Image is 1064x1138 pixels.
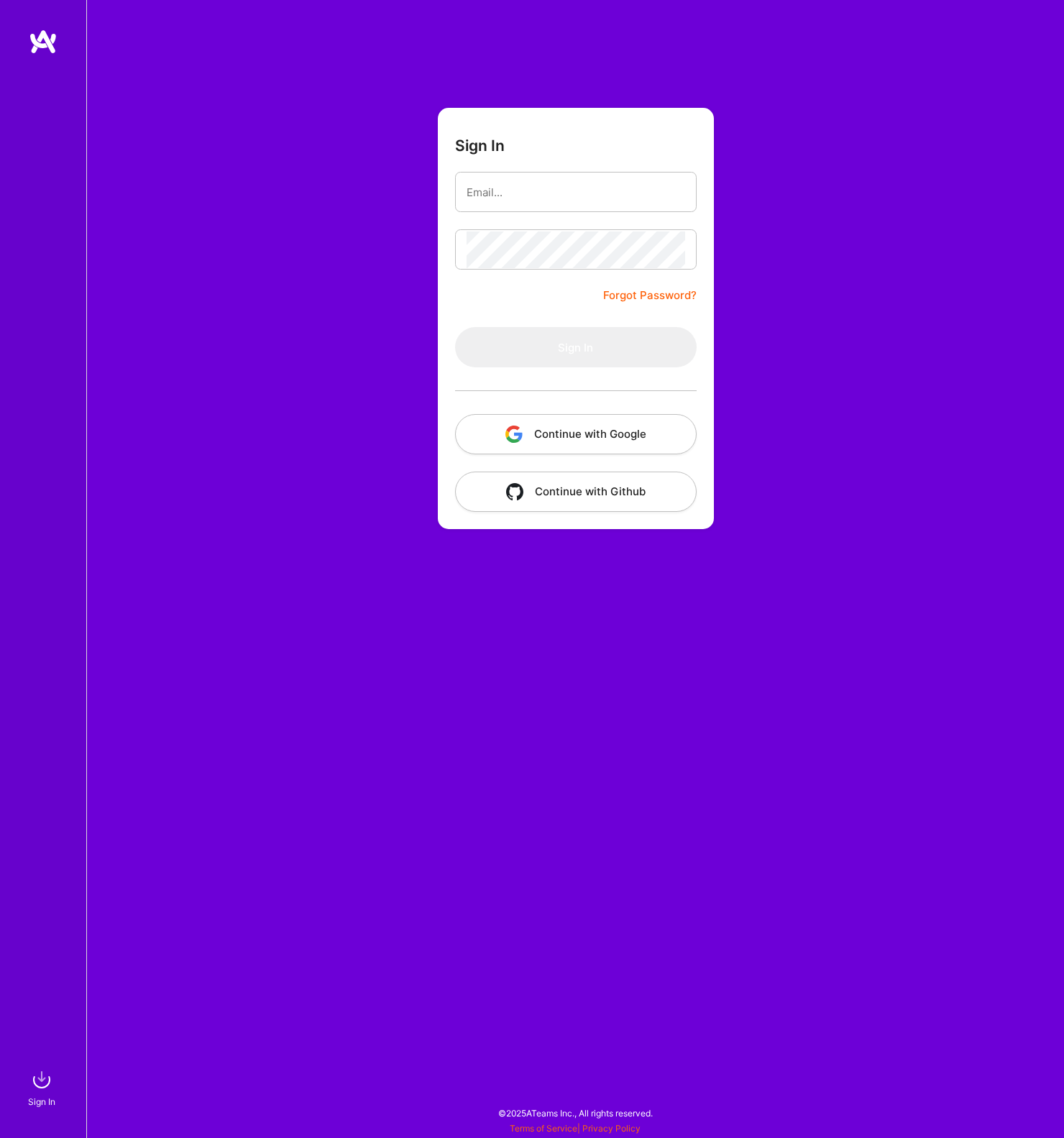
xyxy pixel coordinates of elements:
[510,1123,577,1134] a: Terms of Service
[455,327,697,367] button: Sign In
[30,1065,56,1109] a: sign inSign In
[582,1123,641,1134] a: Privacy Policy
[455,414,697,454] button: Continue with Google
[29,29,58,55] img: logo
[28,1094,55,1109] div: Sign In
[455,472,697,512] button: Continue with Github
[505,426,523,443] img: icon
[467,174,685,211] input: Email...
[27,1065,56,1094] img: sign in
[506,483,523,500] img: icon
[86,1095,1064,1131] div: © 2025 ATeams Inc., All rights reserved.
[455,137,505,155] h3: Sign In
[510,1123,641,1134] span: |
[603,287,697,304] a: Forgot Password?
